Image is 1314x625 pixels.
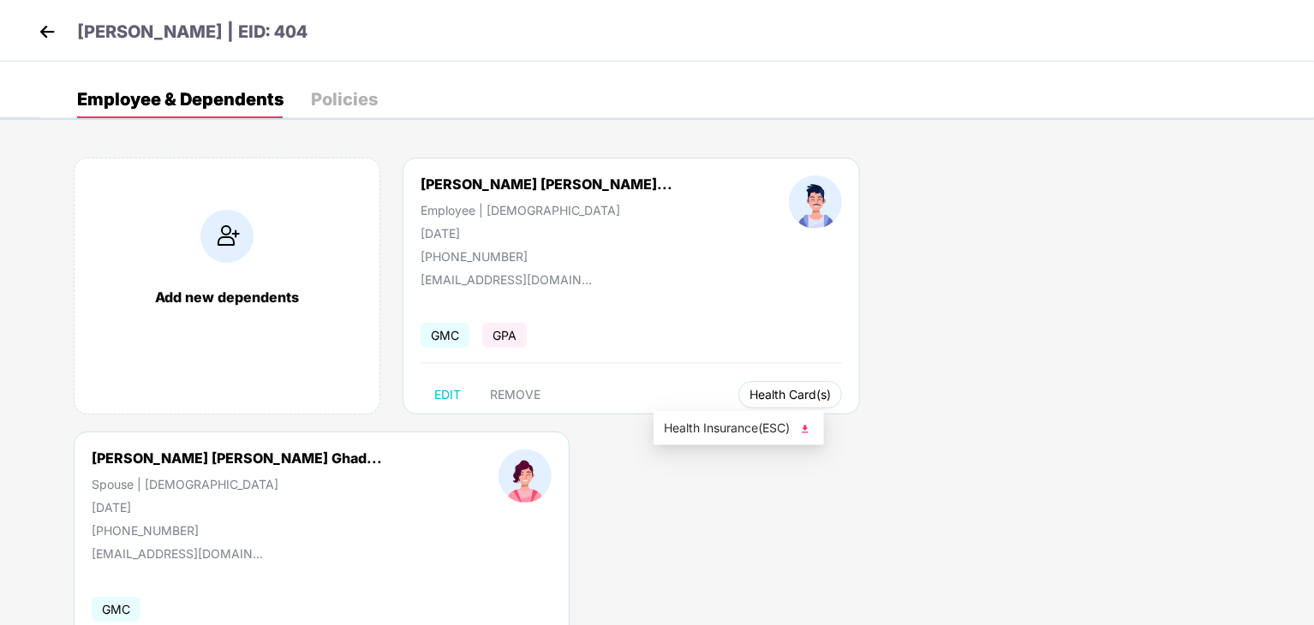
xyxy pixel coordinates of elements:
[92,289,362,306] div: Add new dependents
[421,381,475,408] button: EDIT
[476,381,554,408] button: REMOVE
[789,176,842,229] img: profileImage
[421,272,592,287] div: [EMAIL_ADDRESS][DOMAIN_NAME]
[421,176,672,193] div: [PERSON_NAME] [PERSON_NAME]...
[421,323,469,348] span: GMC
[499,449,552,503] img: profileImage
[77,19,308,45] p: [PERSON_NAME] | EID: 404
[738,381,842,408] button: Health Card(s)
[421,203,672,217] div: Employee | [DEMOGRAPHIC_DATA]
[421,226,672,241] div: [DATE]
[490,388,541,402] span: REMOVE
[92,500,382,515] div: [DATE]
[200,210,254,263] img: addIcon
[92,597,140,622] span: GMC
[92,477,382,491] div: Spouse | [DEMOGRAPHIC_DATA]
[92,523,382,538] div: [PHONE_NUMBER]
[34,19,60,45] img: back
[311,91,378,108] div: Policies
[92,449,382,467] div: [PERSON_NAME] [PERSON_NAME] Ghad...
[482,323,527,348] span: GPA
[421,249,672,264] div: [PHONE_NUMBER]
[797,420,814,437] img: svg+xml;base64,PHN2ZyB4bWxucz0iaHR0cDovL3d3dy53My5vcmcvMjAwMC9zdmciIHhtbG5zOnhsaW5rPSJodHRwOi8vd3...
[664,419,814,437] span: Health Insurance(ESC)
[750,390,831,399] span: Health Card(s)
[434,388,461,402] span: EDIT
[92,546,263,561] div: [EMAIL_ADDRESS][DOMAIN_NAME]
[77,91,284,108] div: Employee & Dependents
